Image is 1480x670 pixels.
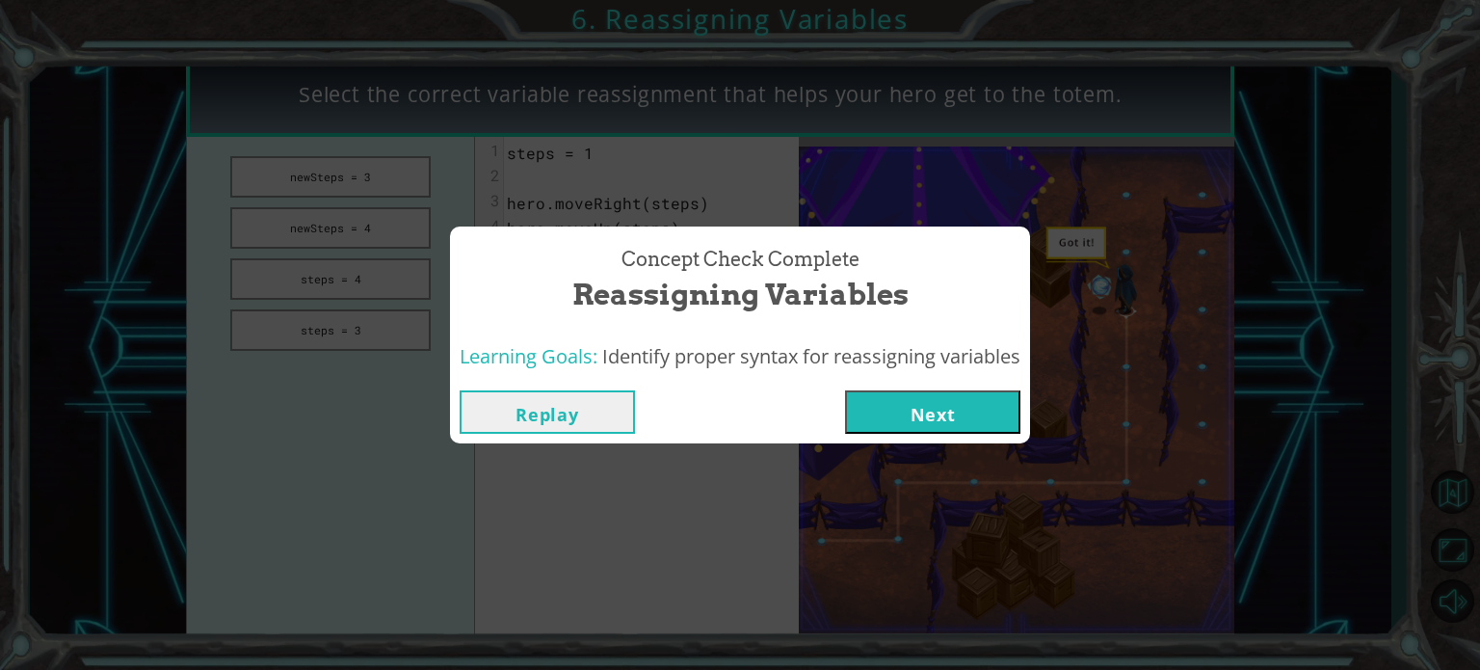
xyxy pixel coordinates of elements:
[602,343,1020,369] span: Identify proper syntax for reassigning variables
[460,343,597,369] span: Learning Goals:
[845,390,1020,434] button: Next
[572,274,909,315] span: Reassigning Variables
[460,390,635,434] button: Replay
[621,246,859,274] span: Concept Check Complete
